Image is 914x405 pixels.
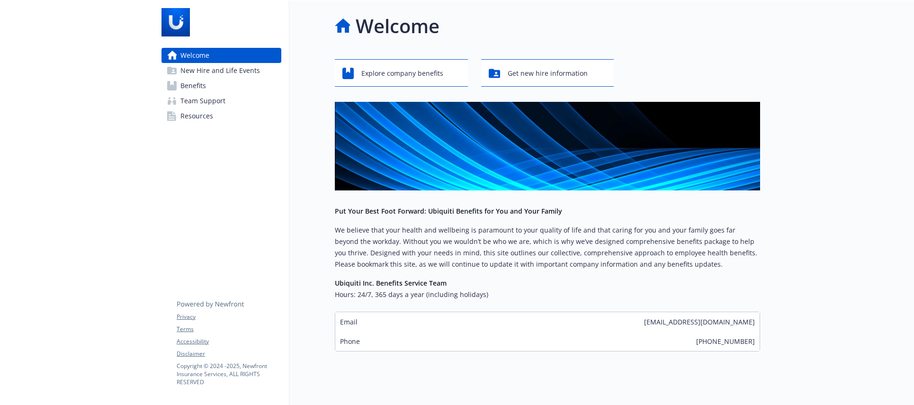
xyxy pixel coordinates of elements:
[180,108,213,124] span: Resources
[161,63,281,78] a: New Hire and Life Events
[177,350,281,358] a: Disclaimer
[161,93,281,108] a: Team Support
[335,207,562,216] strong: Put Your Best Foot Forward: Ubiquiti Benefits for You and Your Family
[335,289,760,300] h6: Hours: 24/7, 365 days a year (including holidays)​
[508,64,588,82] span: Get new hire information
[177,325,281,333] a: Terms
[356,12,439,40] h1: Welcome
[340,336,360,346] span: Phone
[180,78,206,93] span: Benefits
[335,279,447,288] strong: Ubiquiti Inc. Benefits Service Team
[180,63,260,78] span: New Hire and Life Events
[177,313,281,321] a: Privacy
[335,102,760,190] img: overview page banner
[180,93,225,108] span: Team Support
[481,59,614,87] button: Get new hire information
[335,225,760,270] p: We believe that your health and wellbeing is paramount to your quality of life and that caring fo...
[696,336,755,346] span: [PHONE_NUMBER]
[361,64,443,82] span: Explore company benefits
[335,59,468,87] button: Explore company benefits
[644,317,755,327] span: [EMAIL_ADDRESS][DOMAIN_NAME]
[161,78,281,93] a: Benefits
[177,362,281,386] p: Copyright © 2024 - 2025 , Newfront Insurance Services, ALL RIGHTS RESERVED
[177,337,281,346] a: Accessibility
[161,108,281,124] a: Resources
[161,48,281,63] a: Welcome
[180,48,209,63] span: Welcome
[340,317,358,327] span: Email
